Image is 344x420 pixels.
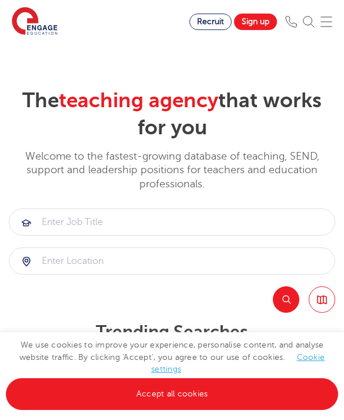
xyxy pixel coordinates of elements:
[285,16,297,28] img: Phone
[273,286,299,313] button: Search
[59,88,218,112] span: teaching agency
[9,322,335,343] p: Trending searches
[6,378,338,410] a: Accept all cookies
[9,209,335,235] input: Submit
[9,247,335,275] div: Submit
[197,17,224,26] span: Recruit
[320,16,332,28] img: Mobile Menu
[12,7,58,37] img: Engage Education
[9,248,335,274] input: Submit
[234,14,277,30] a: Sign up
[9,150,335,191] p: Welcome to the fastest-growing database of teaching, SEND, support and leadership positions for t...
[9,87,335,141] h2: The that works for you
[189,14,232,30] a: Recruit
[6,340,338,398] span: We use cookies to improve your experience, personalise content, and analyse website traffic. By c...
[303,16,315,28] img: Search
[9,209,335,236] div: Submit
